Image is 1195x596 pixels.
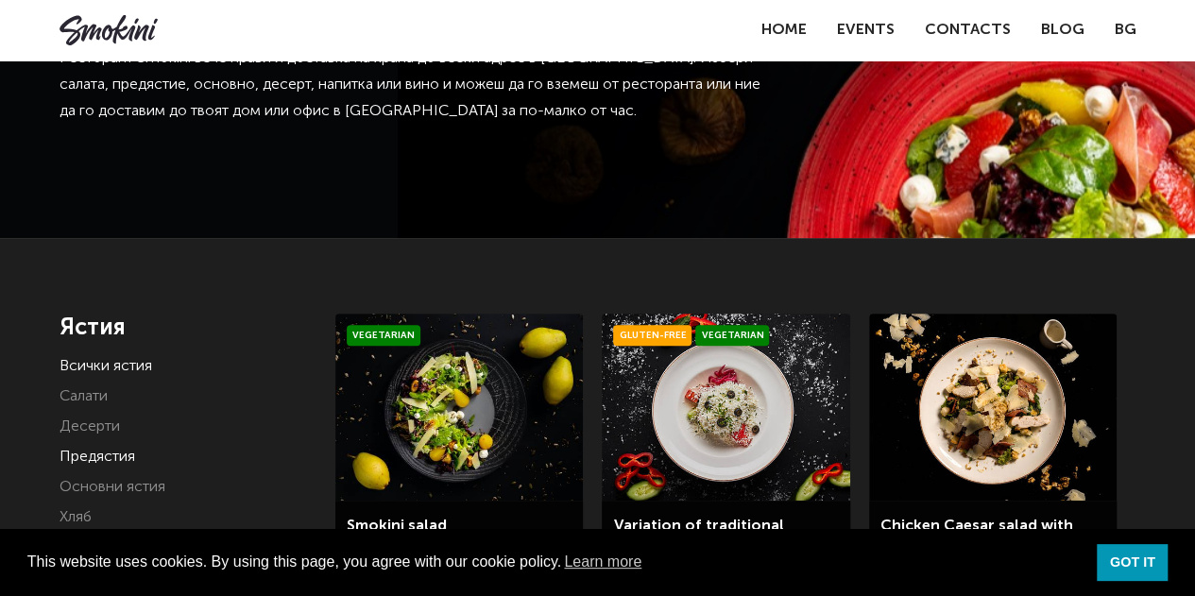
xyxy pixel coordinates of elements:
a: Events [837,23,895,38]
img: Smokini_Winter_Menu_6.jpg [602,314,849,501]
a: Blog [1041,23,1084,38]
a: Салати [60,389,108,404]
p: Ресторант Smokini вече прави и доставка на храна до всеки адрес в [GEOGRAPHIC_DATA]. Избери салат... [60,45,768,125]
a: Всички ястия [60,359,152,374]
a: Smokini salad [347,519,447,534]
img: a0bd2dfa7939bea41583f5152c5e58f3001739ca23e674f59b2584116c8911d2.jpeg [869,314,1117,501]
span: Vegetarian [695,325,769,346]
a: learn more about cookies [561,548,644,576]
a: Variation of traditional shopska salad [613,519,783,554]
a: BG [1115,17,1136,43]
img: Smokini_Winter_Menu_21.jpg [335,314,583,501]
span: This website uses cookies. By using this page, you agree with our cookie policy. [27,548,1082,576]
span: Vegetarian [347,325,420,346]
a: Десерти [60,419,120,434]
a: Home [761,23,807,38]
a: Contacts [925,23,1011,38]
a: Основни ястия [60,480,165,495]
h4: Ястия [60,314,308,342]
a: Предястия [60,450,135,465]
span: Gluten-free [613,325,691,346]
a: Хляб [60,510,92,525]
a: dismiss cookie message [1097,544,1168,582]
a: Chicken Caesar salad with crispy bacon [880,519,1073,554]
